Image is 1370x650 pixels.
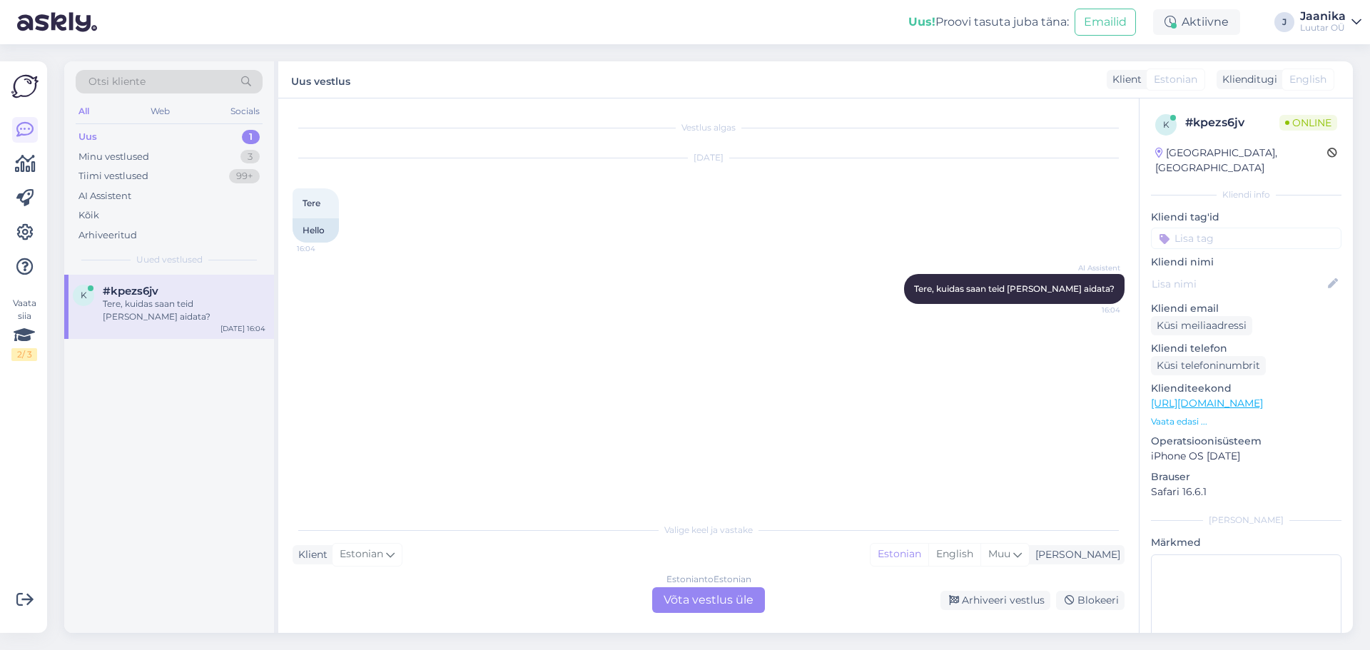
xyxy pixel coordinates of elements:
div: [DATE] [293,151,1125,164]
p: Klienditeekond [1151,381,1341,396]
div: [PERSON_NAME] [1030,547,1120,562]
div: Võta vestlus üle [652,587,765,613]
span: AI Assistent [1067,263,1120,273]
span: k [1163,119,1169,130]
div: Minu vestlused [78,150,149,164]
span: Muu [988,547,1010,560]
p: Kliendi email [1151,301,1341,316]
p: Safari 16.6.1 [1151,484,1341,499]
b: Uus! [908,15,935,29]
div: Kliendi info [1151,188,1341,201]
div: [PERSON_NAME] [1151,514,1341,527]
div: Web [148,102,173,121]
div: [DATE] 16:04 [220,323,265,334]
div: Küsi telefoninumbrit [1151,356,1266,375]
div: Tiimi vestlused [78,169,148,183]
button: Emailid [1075,9,1136,36]
div: 99+ [229,169,260,183]
span: 16:04 [297,243,350,254]
div: Uus [78,130,97,144]
span: Tere [303,198,320,208]
div: Estonian [871,544,928,565]
label: Uus vestlus [291,70,350,89]
div: Jaanika [1300,11,1346,22]
div: Vestlus algas [293,121,1125,134]
div: Kõik [78,208,99,223]
div: # kpezs6jv [1185,114,1279,131]
div: Klient [293,547,328,562]
div: 2 / 3 [11,348,37,361]
p: iPhone OS [DATE] [1151,449,1341,464]
div: Klient [1107,72,1142,87]
span: #kpezs6jv [103,285,158,298]
div: Tere, kuidas saan teid [PERSON_NAME] aidata? [103,298,265,323]
p: Operatsioonisüsteem [1151,434,1341,449]
div: Valige keel ja vastake [293,524,1125,537]
div: AI Assistent [78,189,131,203]
span: Online [1279,115,1337,131]
div: Socials [228,102,263,121]
div: Luutar OÜ [1300,22,1346,34]
span: Estonian [340,547,383,562]
div: Blokeeri [1056,591,1125,610]
div: 3 [240,150,260,164]
p: Kliendi tag'id [1151,210,1341,225]
div: Arhiveeritud [78,228,137,243]
p: Kliendi nimi [1151,255,1341,270]
div: [GEOGRAPHIC_DATA], [GEOGRAPHIC_DATA] [1155,146,1327,176]
span: Estonian [1154,72,1197,87]
a: [URL][DOMAIN_NAME] [1151,397,1263,410]
div: J [1274,12,1294,32]
input: Lisa nimi [1152,276,1325,292]
div: Arhiveeri vestlus [940,591,1050,610]
p: Märkmed [1151,535,1341,550]
div: All [76,102,92,121]
div: Vaata siia [11,297,37,361]
span: English [1289,72,1326,87]
div: Klienditugi [1217,72,1277,87]
span: Otsi kliente [88,74,146,89]
span: Tere, kuidas saan teid [PERSON_NAME] aidata? [914,283,1115,294]
div: Küsi meiliaadressi [1151,316,1252,335]
div: 1 [242,130,260,144]
input: Lisa tag [1151,228,1341,249]
a: JaanikaLuutar OÜ [1300,11,1361,34]
span: 16:04 [1067,305,1120,315]
div: Proovi tasuta juba täna: [908,14,1069,31]
span: k [81,290,87,300]
span: Uued vestlused [136,253,203,266]
div: Hello [293,218,339,243]
div: Estonian to Estonian [666,573,751,586]
p: Brauser [1151,469,1341,484]
div: Aktiivne [1153,9,1240,35]
div: English [928,544,980,565]
img: Askly Logo [11,73,39,100]
p: Kliendi telefon [1151,341,1341,356]
p: Vaata edasi ... [1151,415,1341,428]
